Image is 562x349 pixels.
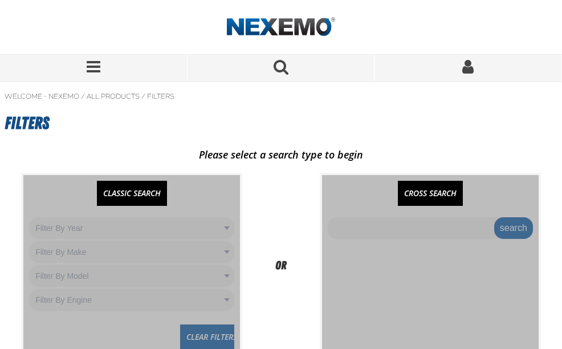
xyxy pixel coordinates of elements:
[5,148,557,161] p: Please select a search type to begin
[188,55,375,82] button: Search for a product
[87,92,140,101] a: All Products
[147,92,174,101] a: Filters
[141,92,145,101] span: /
[97,181,167,206] a: CLASSIC SEARCH
[275,257,286,274] h2: OR
[398,181,463,206] a: CROSS SEARCH
[227,17,335,37] a: Home
[5,92,557,101] nav: Breadcrumbs
[374,55,562,82] a: Sign In
[81,92,85,101] span: /
[5,108,557,139] h1: Filters
[5,92,79,101] a: Welcome - Nexemo
[227,17,335,37] img: Nexemo logo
